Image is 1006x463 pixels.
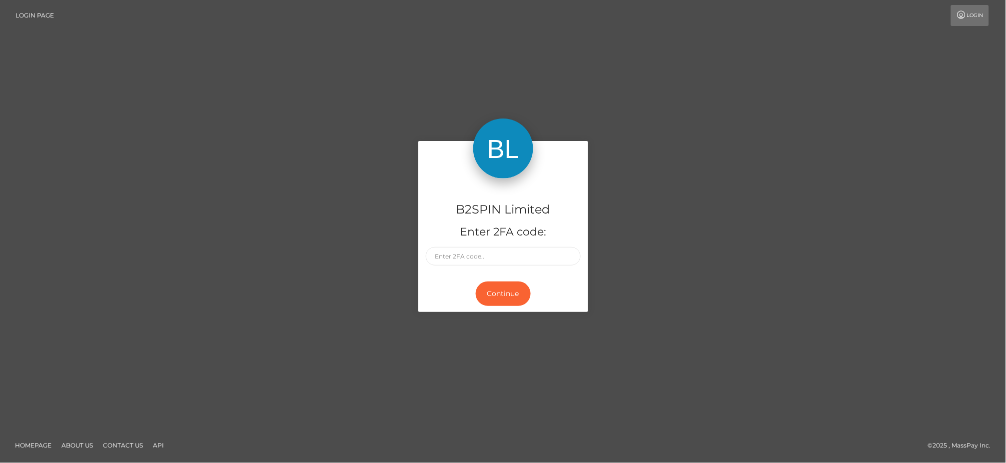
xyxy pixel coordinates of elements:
[426,201,581,218] h4: B2SPIN Limited
[11,437,55,453] a: Homepage
[426,224,581,240] h5: Enter 2FA code:
[57,437,97,453] a: About Us
[951,5,989,26] a: Login
[15,5,54,26] a: Login Page
[928,440,999,451] div: © 2025 , MassPay Inc.
[473,118,533,178] img: B2SPIN Limited
[99,437,147,453] a: Contact Us
[149,437,168,453] a: API
[426,247,581,265] input: Enter 2FA code..
[476,281,531,306] button: Continue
